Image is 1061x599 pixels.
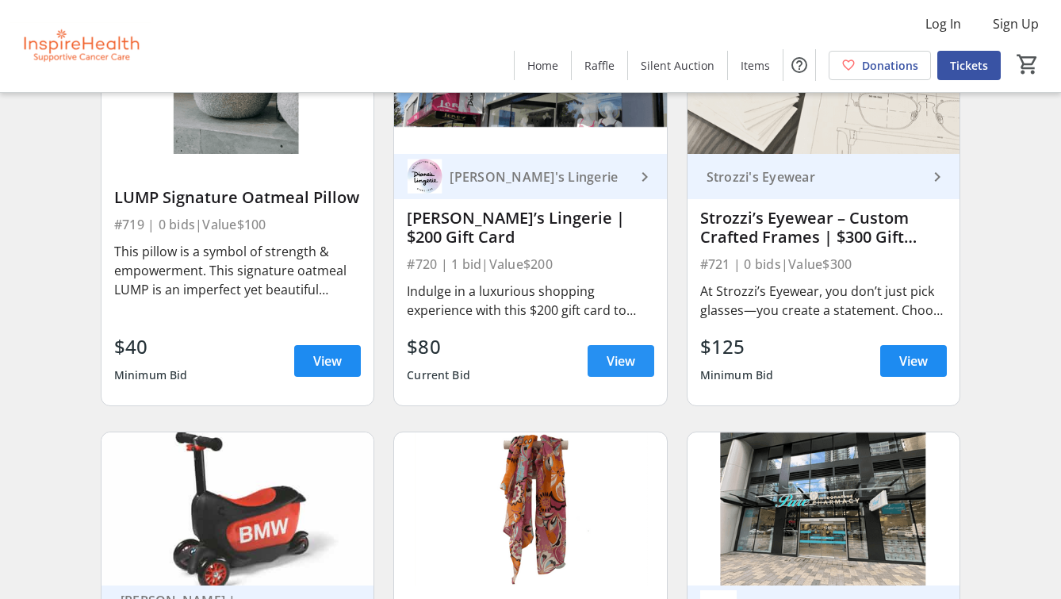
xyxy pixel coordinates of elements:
span: View [607,351,635,371]
mat-icon: keyboard_arrow_right [928,167,947,186]
span: Donations [862,57,918,74]
div: [PERSON_NAME]'s Lingerie [443,169,634,185]
button: Help [783,49,815,81]
span: View [313,351,342,371]
button: Sign Up [980,11,1051,36]
img: BMW Kids Motorrad R1 [102,432,373,586]
a: Raffle [572,51,627,80]
a: Home [515,51,571,80]
span: Home [527,57,558,74]
img: InspireHealth Supportive Cancer Care's Logo [10,6,151,86]
a: Tickets [937,51,1001,80]
a: Donations [829,51,931,80]
div: This pillow is a symbol of strength & empowerment. This signature oatmeal LUMP is an imperfect ye... [114,242,361,299]
span: Sign Up [993,14,1039,33]
a: Silent Auction [628,51,727,80]
a: Diane's Lingerie[PERSON_NAME]'s Lingerie [394,154,666,199]
button: Log In [913,11,974,36]
div: Current Bid [407,361,470,390]
div: Strozzi's Eyewear [700,169,928,185]
span: Tickets [950,57,988,74]
div: Minimum Bid [700,361,774,390]
a: View [294,345,361,377]
img: Feel Good, Live Well | $500 Pure Integrative Pharmacy Gift Certificate [688,432,959,586]
img: French Elegance | Lise Charmel Designer Scarf in Orange and Pink [394,432,666,586]
a: Items [728,51,783,80]
div: Minimum Bid [114,361,188,390]
div: [PERSON_NAME]’s Lingerie | $200 Gift Card [407,209,653,247]
mat-icon: keyboard_arrow_right [635,167,654,186]
span: View [899,351,928,371]
span: Silent Auction [641,57,714,74]
div: Indulge in a luxurious shopping experience with this $200 gift card to [PERSON_NAME]’s Lingerie, ... [407,282,653,320]
span: Log In [925,14,961,33]
img: Diane's Lingerie [407,159,443,195]
a: View [880,345,947,377]
div: $80 [407,332,470,361]
div: #721 | 0 bids | Value $300 [700,253,947,275]
div: $40 [114,332,188,361]
div: #720 | 1 bid | Value $200 [407,253,653,275]
button: Cart [1013,50,1042,79]
div: LUMP Signature Oatmeal Pillow [114,188,361,207]
a: Strozzi's Eyewear [688,154,959,199]
div: At Strozzi’s Eyewear, you don’t just pick glasses—you create a statement. Choose your material—fr... [700,282,947,320]
a: View [588,345,654,377]
span: Raffle [584,57,615,74]
div: $125 [700,332,774,361]
div: Strozzi’s Eyewear – Custom Crafted Frames | $300 Gift Voucher [700,209,947,247]
span: Items [741,57,770,74]
div: #719 | 0 bids | Value $100 [114,213,361,236]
